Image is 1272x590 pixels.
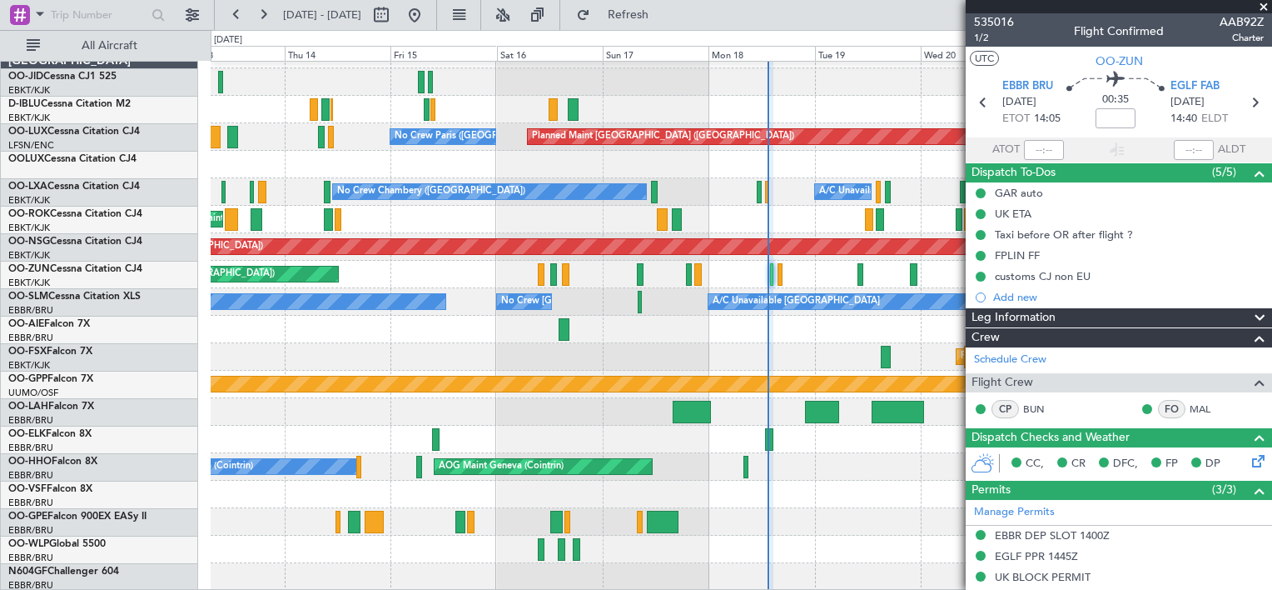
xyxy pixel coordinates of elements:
a: N604GFChallenger 604 [8,567,119,577]
span: OO-NSG [8,237,50,247]
span: OO-LUX [8,127,47,137]
span: DP [1205,456,1220,472]
a: LFSN/ENC [8,139,54,152]
span: OO-ZUN [1096,52,1143,70]
span: Leg Information [971,308,1056,327]
a: OO-VSFFalcon 8X [8,484,92,494]
a: EBBR/BRU [8,524,53,537]
span: OO-FSX [8,347,47,357]
span: All Aircraft [43,40,176,52]
span: [DATE] [1170,94,1205,111]
span: Dispatch Checks and Weather [971,428,1130,447]
div: [DATE] [214,33,242,47]
div: AOG Maint Geneva (Cointrin) [439,454,564,479]
div: Planned Maint [GEOGRAPHIC_DATA] ([GEOGRAPHIC_DATA]) [532,124,794,149]
span: Charter [1220,31,1264,45]
span: OOLUX [8,154,44,164]
div: No Crew Chambery ([GEOGRAPHIC_DATA]) [337,179,525,204]
a: OO-SLMCessna Citation XLS [8,292,141,302]
div: Sat 16 [497,46,603,61]
div: FO [1158,400,1185,418]
div: A/C Unavailable [GEOGRAPHIC_DATA] ([GEOGRAPHIC_DATA] National) [819,179,1129,204]
a: MAL [1190,402,1227,417]
span: ELDT [1201,111,1228,127]
span: OO-SLM [8,292,48,302]
span: OO-GPE [8,512,47,522]
span: Crew [971,328,1000,347]
a: OO-FSXFalcon 7X [8,347,92,357]
a: EBBR/BRU [8,304,53,317]
span: ATOT [992,142,1020,158]
a: UUMO/OSF [8,387,58,399]
div: GAR auto [995,186,1043,200]
a: OO-GPPFalcon 7X [8,374,93,384]
div: FPLIN FF [995,248,1040,262]
span: DFC, [1113,456,1138,472]
span: [DATE] - [DATE] [283,7,361,22]
span: OO-AIE [8,319,44,329]
span: OO-WLP [8,539,49,549]
button: Refresh [569,2,668,28]
a: OOLUXCessna Citation CJ4 [8,154,137,164]
span: Flight Crew [971,373,1033,392]
div: Fri 15 [390,46,496,61]
a: EBKT/KJK [8,222,50,234]
span: AAB92Z [1220,13,1264,31]
div: No Crew Paris ([GEOGRAPHIC_DATA]) [395,124,559,149]
button: All Aircraft [18,32,181,59]
input: --:-- [1024,140,1064,160]
span: OO-JID [8,72,43,82]
div: Sun 17 [603,46,708,61]
a: OO-LAHFalcon 7X [8,402,94,412]
a: OO-WLPGlobal 5500 [8,539,106,549]
div: Flight Confirmed [1074,22,1164,40]
div: A/C Unavailable [GEOGRAPHIC_DATA] [713,289,880,314]
a: OO-LUXCessna Citation CJ4 [8,127,140,137]
span: 14:40 [1170,111,1197,127]
span: 535016 [974,13,1014,31]
span: 00:35 [1102,92,1129,108]
div: Wed 20 [921,46,1026,61]
div: Planned Maint Kortrijk-[GEOGRAPHIC_DATA] [961,344,1155,369]
input: Trip Number [51,2,147,27]
a: Schedule Crew [974,352,1046,368]
a: BUN [1023,402,1061,417]
span: OO-ZUN [8,264,50,274]
a: EBKT/KJK [8,84,50,97]
span: FP [1165,456,1178,472]
span: 14:05 [1034,111,1061,127]
div: EGLF PPR 1445Z [995,549,1078,563]
a: EBBR/BRU [8,469,53,482]
span: EGLF FAB [1170,78,1220,95]
a: OO-ZUNCessna Citation CJ4 [8,264,142,274]
div: Tue 19 [815,46,921,61]
span: OO-GPP [8,374,47,384]
span: OO-HHO [8,457,52,467]
div: Taxi before OR after flight ? [995,227,1133,242]
span: OO-LAH [8,402,48,412]
div: Wed 13 [178,46,284,61]
span: ETOT [1002,111,1030,127]
a: EBBR/BRU [8,332,53,344]
button: UTC [970,51,999,66]
a: EBKT/KJK [8,249,50,262]
span: Refresh [594,9,663,21]
span: OO-VSF [8,484,47,494]
div: UK ETA [995,207,1031,221]
div: Mon 18 [708,46,814,61]
a: EBKT/KJK [8,359,50,372]
span: EBBR BRU [1002,78,1053,95]
a: OO-AIEFalcon 7X [8,319,90,329]
span: [DATE] [1002,94,1036,111]
span: Permits [971,481,1011,500]
span: N604GF [8,567,47,577]
div: customs CJ non EU [995,269,1091,283]
span: D-IBLU [8,99,41,109]
span: 1/2 [974,31,1014,45]
span: Dispatch To-Dos [971,163,1056,182]
div: No Crew [GEOGRAPHIC_DATA] ([GEOGRAPHIC_DATA] National) [501,289,780,314]
a: EBBR/BRU [8,497,53,509]
a: OO-ROKCessna Citation CJ4 [8,209,142,219]
div: Thu 14 [285,46,390,61]
a: EBBR/BRU [8,442,53,454]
